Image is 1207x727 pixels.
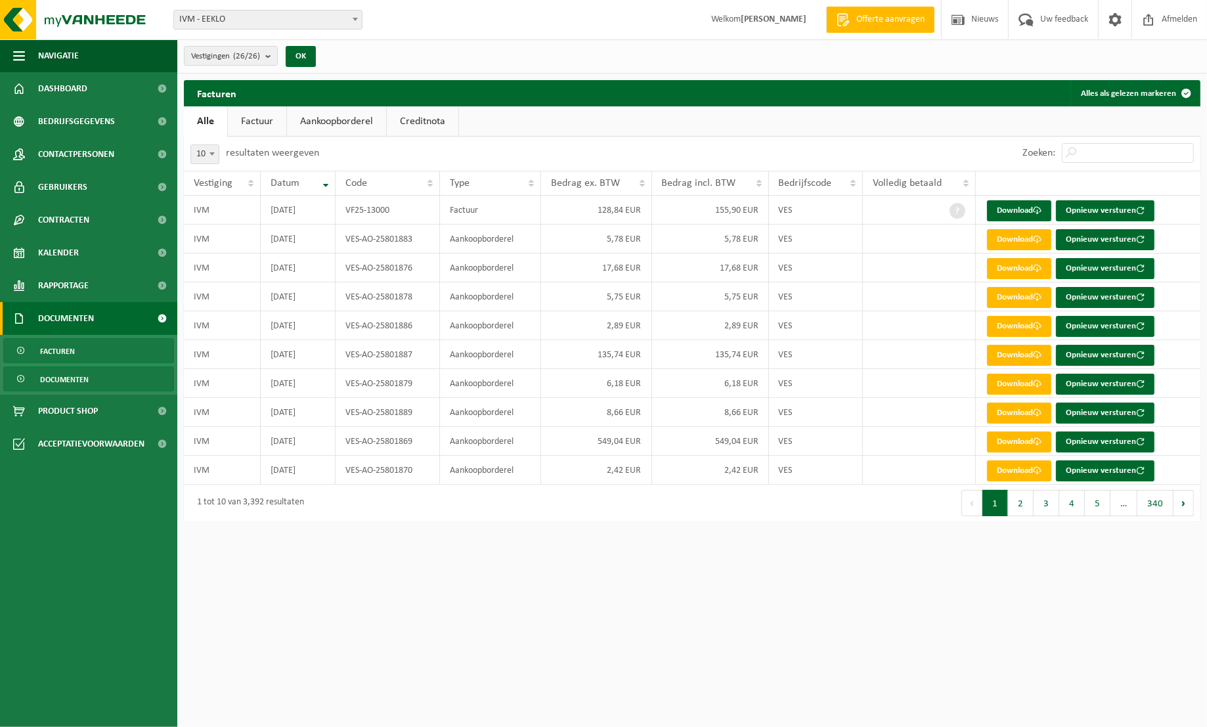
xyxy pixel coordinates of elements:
td: Aankoopborderel [440,225,540,253]
td: 128,84 EUR [541,196,652,225]
td: 2,89 EUR [652,311,769,340]
a: Download [987,431,1051,452]
button: Opnieuw versturen [1056,345,1154,366]
td: [DATE] [261,456,336,485]
td: VES-AO-25801886 [336,311,440,340]
td: 6,18 EUR [652,369,769,398]
button: 3 [1034,490,1059,516]
h2: Facturen [184,80,250,106]
button: 5 [1085,490,1110,516]
button: Opnieuw versturen [1056,316,1154,337]
td: [DATE] [261,282,336,311]
td: VES [769,369,864,398]
td: [DATE] [261,253,336,282]
td: [DATE] [261,196,336,225]
span: Documenten [40,367,89,392]
td: Aankoopborderel [440,311,540,340]
button: Next [1174,490,1194,516]
td: VES-AO-25801869 [336,427,440,456]
label: Zoeken: [1022,148,1055,159]
td: 5,75 EUR [652,282,769,311]
td: VES-AO-25801870 [336,456,440,485]
button: Vestigingen(26/26) [184,46,278,66]
td: Aankoopborderel [440,282,540,311]
span: … [1110,490,1137,516]
button: Opnieuw versturen [1056,374,1154,395]
span: Product Shop [38,395,98,428]
button: 340 [1137,490,1174,516]
td: 5,75 EUR [541,282,652,311]
span: IVM - EEKLO [174,11,362,29]
span: Rapportage [38,269,89,302]
button: Opnieuw versturen [1056,460,1154,481]
button: Opnieuw versturen [1056,431,1154,452]
td: [DATE] [261,398,336,427]
count: (26/26) [233,52,260,60]
span: Kalender [38,236,79,269]
span: Facturen [40,339,75,364]
td: VES [769,340,864,369]
td: VES [769,196,864,225]
td: 549,04 EUR [652,427,769,456]
td: 17,68 EUR [652,253,769,282]
button: Opnieuw versturen [1056,200,1154,221]
td: VES [769,282,864,311]
span: Bedrijfscode [779,178,832,188]
button: Opnieuw versturen [1056,403,1154,424]
span: Bedrag ex. BTW [551,178,620,188]
a: Download [987,258,1051,279]
span: Type [450,178,470,188]
a: Facturen [3,338,174,363]
td: IVM [184,340,261,369]
td: [DATE] [261,225,336,253]
td: 8,66 EUR [541,398,652,427]
button: 2 [1008,490,1034,516]
td: IVM [184,253,261,282]
span: 10 [191,145,219,164]
a: Documenten [3,366,174,391]
td: [DATE] [261,369,336,398]
td: 2,42 EUR [541,456,652,485]
button: 4 [1059,490,1085,516]
a: Alle [184,106,227,137]
td: 6,18 EUR [541,369,652,398]
td: 2,42 EUR [652,456,769,485]
a: Aankoopborderel [287,106,386,137]
td: IVM [184,456,261,485]
span: Dashboard [38,72,87,105]
a: Download [987,316,1051,337]
a: Download [987,374,1051,395]
a: Download [987,460,1051,481]
td: Factuur [440,196,540,225]
span: Navigatie [38,39,79,72]
td: 135,74 EUR [652,340,769,369]
td: IVM [184,282,261,311]
td: VES [769,311,864,340]
strong: [PERSON_NAME] [741,14,806,24]
td: VES [769,427,864,456]
span: Datum [271,178,299,188]
td: VF25-13000 [336,196,440,225]
td: VES-AO-25801889 [336,398,440,427]
span: Bedrijfsgegevens [38,105,115,138]
td: IVM [184,427,261,456]
span: Contactpersonen [38,138,114,171]
button: Opnieuw versturen [1056,287,1154,308]
td: VES [769,456,864,485]
span: Gebruikers [38,171,87,204]
td: VES [769,253,864,282]
td: Aankoopborderel [440,369,540,398]
td: [DATE] [261,311,336,340]
a: Download [987,345,1051,366]
a: Download [987,403,1051,424]
span: Vestigingen [191,47,260,66]
span: Contracten [38,204,89,236]
span: Offerte aanvragen [853,13,928,26]
td: 2,89 EUR [541,311,652,340]
td: IVM [184,369,261,398]
a: Creditnota [387,106,458,137]
a: Download [987,200,1051,221]
a: Offerte aanvragen [826,7,934,33]
span: Code [345,178,367,188]
span: Documenten [38,302,94,335]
